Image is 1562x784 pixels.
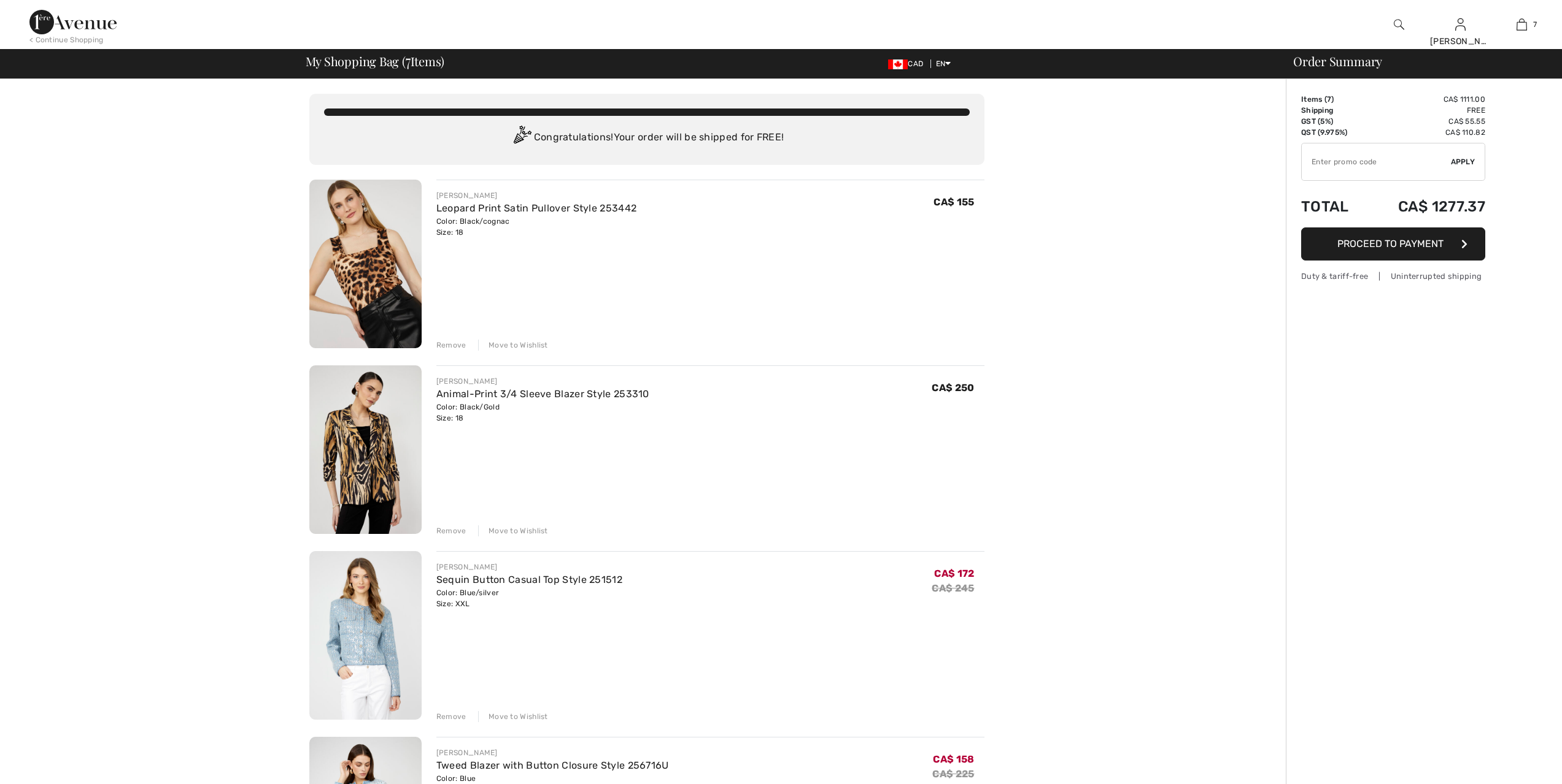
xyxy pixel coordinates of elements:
td: Shipping [1301,105,1366,116]
td: CA$ 1111.00 [1366,94,1485,105]
span: CA$ 250 [932,382,974,394]
div: Order Summary [1278,55,1555,67]
button: Proceed to Payment [1301,227,1485,261]
s: CA$ 245 [932,582,974,594]
div: [PERSON_NAME] [1430,35,1490,48]
img: Leopard Print Satin Pullover Style 253442 [309,180,422,348]
a: Leopard Print Satin Pullover Style 253442 [436,202,636,214]
img: My Info [1455,17,1466,32]
span: Apply [1451,156,1475,167]
a: 7 [1491,17,1552,32]
div: [PERSON_NAME] [436,561,622,573]
div: Congratulations! Your order will be shipped for FREE! [324,126,970,150]
div: [PERSON_NAME] [436,376,649,387]
div: Remove [436,711,466,722]
img: Animal-Print 3/4 Sleeve Blazer Style 253310 [309,365,422,534]
a: Sequin Button Casual Top Style 251512 [436,574,622,585]
span: Proceed to Payment [1337,238,1444,249]
span: EN [936,59,951,68]
div: Remove [436,340,466,351]
input: Promo code [1302,143,1451,180]
span: CA$ 155 [934,196,974,208]
span: CA$ 158 [933,753,974,765]
span: 7 [1533,19,1537,30]
div: Color: Black/cognac Size: 18 [436,216,636,238]
td: Free [1366,105,1485,116]
div: Move to Wishlist [478,711,548,722]
td: CA$ 110.82 [1366,127,1485,138]
div: [PERSON_NAME] [436,747,669,758]
img: Sequin Button Casual Top Style 251512 [309,551,422,720]
div: Color: Blue/silver Size: XXL [436,587,622,609]
img: Congratulation2.svg [509,126,534,150]
span: 7 [1327,95,1331,104]
a: Sign In [1455,18,1466,30]
div: < Continue Shopping [29,34,104,45]
a: Animal-Print 3/4 Sleeve Blazer Style 253310 [436,388,649,400]
span: CAD [888,59,928,68]
span: 7 [406,52,411,68]
a: Tweed Blazer with Button Closure Style 256716U [436,759,669,771]
div: Color: Black/Gold Size: 18 [436,402,649,424]
s: CA$ 225 [932,768,974,780]
img: Canadian Dollar [888,59,908,69]
td: QST (9.975%) [1301,127,1366,138]
img: My Bag [1517,17,1527,32]
span: My Shopping Bag ( Items) [306,55,445,67]
td: GST (5%) [1301,116,1366,127]
td: Total [1301,186,1366,227]
div: Duty & tariff-free | Uninterrupted shipping [1301,270,1485,282]
div: Remove [436,525,466,536]
span: CA$ 172 [934,568,974,579]
td: CA$ 55.55 [1366,116,1485,127]
td: CA$ 1277.37 [1366,186,1485,227]
img: 1ère Avenue [29,10,117,34]
td: Items ( ) [1301,94,1366,105]
div: Move to Wishlist [478,340,548,351]
div: [PERSON_NAME] [436,190,636,201]
div: Move to Wishlist [478,525,548,536]
img: search the website [1394,17,1404,32]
